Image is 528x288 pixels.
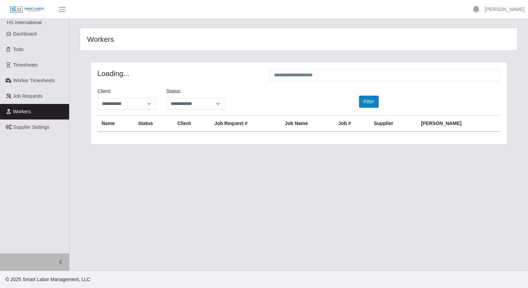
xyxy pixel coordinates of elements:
span: Worker Timesheets [13,78,55,83]
th: Supplier [370,116,417,132]
img: SLM Logo [10,6,44,13]
span: Todo [13,47,23,52]
h4: Workers [87,35,257,44]
th: Status [134,116,173,132]
th: [PERSON_NAME] [417,116,500,132]
span: Job Requests [13,93,43,99]
span: Supplier Settings [13,124,50,130]
span: Workers [13,109,31,114]
span: Timesheets [13,62,38,68]
th: Job # [334,116,370,132]
th: Job Request # [210,116,281,132]
th: Name [97,116,134,132]
label: Client: [97,88,111,95]
label: Status: [166,88,181,95]
span: © 2025 Smart Labor Management, LLC [6,277,90,282]
span: HS International [7,20,41,25]
a: [PERSON_NAME] [485,6,525,13]
button: Filter [359,96,379,108]
span: Dashboard [13,31,37,37]
th: Job Name [281,116,334,132]
th: Client [173,116,210,132]
h4: Loading... [97,69,259,78]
